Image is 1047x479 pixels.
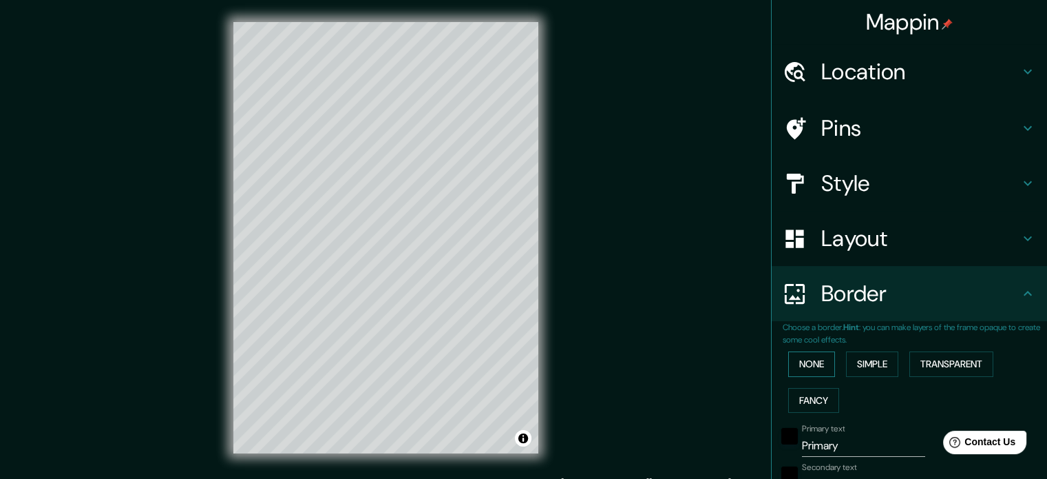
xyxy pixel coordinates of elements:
h4: Mappin [866,8,953,36]
button: None [788,351,835,377]
h4: Style [821,170,1019,197]
iframe: Help widget launcher [924,425,1032,464]
label: Primary text [802,423,845,435]
button: Fancy [788,388,839,414]
div: Layout [772,211,1047,266]
b: Hint [843,322,859,333]
h4: Border [821,280,1019,307]
button: Simple [846,351,898,377]
p: Choose a border. : you can make layers of the frame opaque to create some cool effects. [783,321,1047,346]
button: Transparent [909,351,993,377]
div: Border [772,266,1047,321]
button: Toggle attribution [515,430,531,447]
div: Pins [772,101,1047,156]
img: pin-icon.png [942,19,953,30]
h4: Location [821,58,1019,85]
h4: Layout [821,225,1019,252]
button: black [781,428,798,445]
h4: Pins [821,114,1019,142]
label: Secondary text [802,462,857,473]
div: Style [772,156,1047,211]
div: Location [772,44,1047,99]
